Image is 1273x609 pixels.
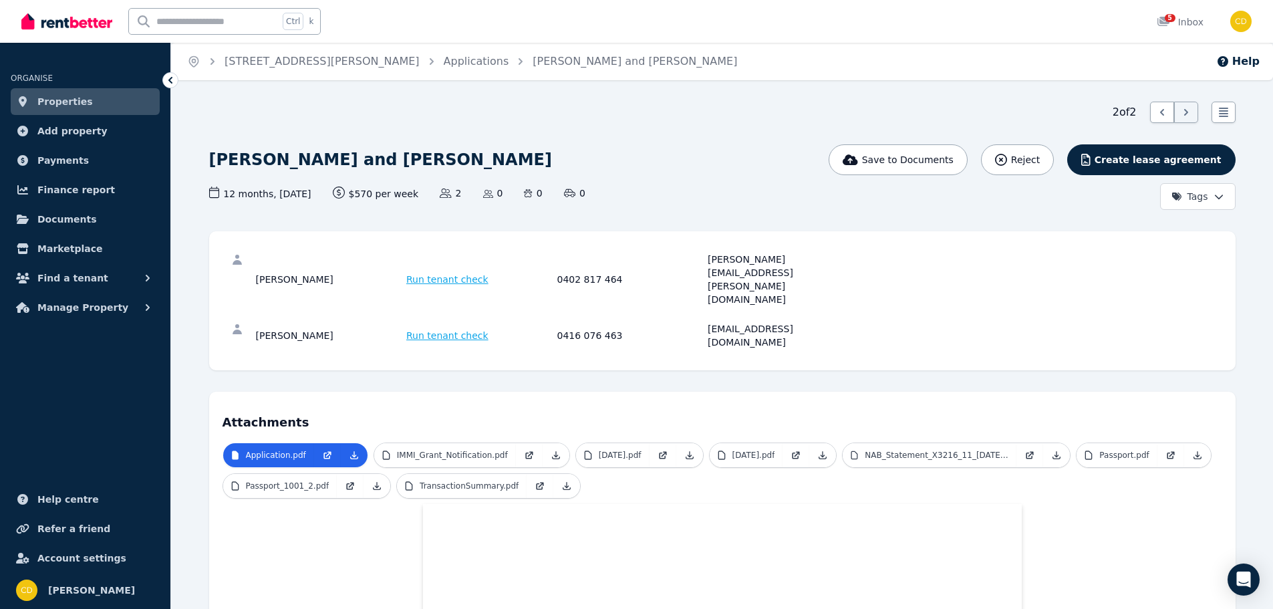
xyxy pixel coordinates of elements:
[1016,443,1043,467] a: Open in new Tab
[11,176,160,203] a: Finance report
[11,88,160,115] a: Properties
[223,474,337,498] a: Passport_1001_2.pdf
[524,187,542,200] span: 0
[397,474,527,498] a: TransactionSummary.pdf
[37,152,89,168] span: Payments
[374,443,516,467] a: IMMI_Grant_Notification.pdf
[1067,144,1235,175] button: Create lease agreement
[406,273,488,286] span: Run tenant check
[337,474,364,498] a: Open in new Tab
[862,153,954,166] span: Save to Documents
[1165,14,1175,22] span: 5
[420,481,519,491] p: TransactionSummary.pdf
[246,450,306,461] p: Application.pdf
[1184,443,1211,467] a: Download Attachment
[553,474,580,498] a: Download Attachment
[37,123,108,139] span: Add property
[364,474,390,498] a: Download Attachment
[333,187,419,201] span: $570 per week
[1077,443,1157,467] a: Passport.pdf
[981,144,1054,175] button: Reject
[11,206,160,233] a: Documents
[37,182,115,198] span: Finance report
[599,450,642,461] p: [DATE].pdf
[1043,443,1070,467] a: Download Attachment
[783,443,809,467] a: Open in new Tab
[708,253,855,306] div: [PERSON_NAME][EMAIL_ADDRESS][PERSON_NAME][DOMAIN_NAME]
[564,187,585,200] span: 0
[576,443,650,467] a: [DATE].pdf
[676,443,703,467] a: Download Attachment
[543,443,569,467] a: Download Attachment
[11,294,160,321] button: Manage Property
[1160,183,1236,210] button: Tags
[1011,153,1040,166] span: Reject
[710,443,783,467] a: [DATE].pdf
[732,450,775,461] p: [DATE].pdf
[11,486,160,513] a: Help centre
[1216,53,1260,70] button: Help
[246,481,329,491] p: Passport_1001_2.pdf
[650,443,676,467] a: Open in new Tab
[37,299,128,316] span: Manage Property
[1113,104,1137,120] span: 2 of 2
[533,55,737,68] a: [PERSON_NAME] and [PERSON_NAME]
[21,11,112,31] img: RentBetter
[708,322,855,349] div: [EMAIL_ADDRESS][DOMAIN_NAME]
[37,491,99,507] span: Help centre
[1228,564,1260,596] div: Open Intercom Messenger
[865,450,1008,461] p: NAB_Statement_X3216_11_[DATE].pdf
[37,241,102,257] span: Marketplace
[37,94,93,110] span: Properties
[37,270,108,286] span: Find a tenant
[341,443,368,467] a: Download Attachment
[1157,443,1184,467] a: Open in new Tab
[209,149,552,170] h1: [PERSON_NAME] and [PERSON_NAME]
[1157,15,1204,29] div: Inbox
[256,322,403,349] div: [PERSON_NAME]
[283,13,303,30] span: Ctrl
[444,55,509,68] a: Applications
[483,187,503,200] span: 0
[1095,153,1222,166] span: Create lease agreement
[223,443,314,467] a: Application.pdf
[11,545,160,572] a: Account settings
[11,74,53,83] span: ORGANISE
[843,443,1016,467] a: NAB_Statement_X3216_11_[DATE].pdf
[209,187,311,201] span: 12 months , [DATE]
[829,144,968,175] button: Save to Documents
[11,265,160,291] button: Find a tenant
[557,322,704,349] div: 0416 076 463
[1099,450,1149,461] p: Passport.pdf
[223,405,1222,432] h4: Attachments
[225,55,420,68] a: [STREET_ADDRESS][PERSON_NAME]
[314,443,341,467] a: Open in new Tab
[440,187,461,200] span: 2
[309,16,313,27] span: k
[11,147,160,174] a: Payments
[37,550,126,566] span: Account settings
[516,443,543,467] a: Open in new Tab
[809,443,836,467] a: Download Attachment
[1171,190,1208,203] span: Tags
[557,253,704,306] div: 0402 817 464
[171,43,753,80] nav: Breadcrumb
[11,118,160,144] a: Add property
[48,582,135,598] span: [PERSON_NAME]
[37,521,110,537] span: Refer a friend
[11,515,160,542] a: Refer a friend
[397,450,508,461] p: IMMI_Grant_Notification.pdf
[16,580,37,601] img: Chris Dimitropoulos
[256,253,403,306] div: [PERSON_NAME]
[1230,11,1252,32] img: Chris Dimitropoulos
[406,329,488,342] span: Run tenant check
[37,211,97,227] span: Documents
[11,235,160,262] a: Marketplace
[527,474,553,498] a: Open in new Tab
